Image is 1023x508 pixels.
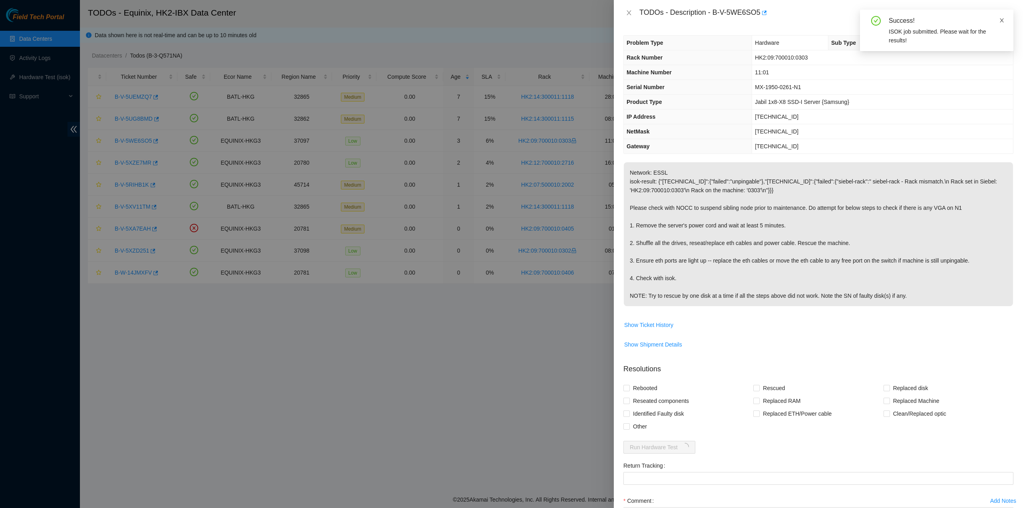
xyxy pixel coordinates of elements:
span: Rebooted [630,382,661,394]
span: 11:01 [755,69,769,76]
p: Network: ESSL isok-result: {"[TECHNICAL_ID]":{"failed":"unpingable"},"[TECHNICAL_ID]":{"failed":{... [624,162,1013,306]
span: Sub Type [831,40,856,46]
button: Show Ticket History [624,319,674,331]
span: IP Address [627,114,655,120]
span: Serial Number [627,84,665,90]
span: Machine Number [627,69,672,76]
span: [TECHNICAL_ID] [755,143,798,149]
span: [TECHNICAL_ID] [755,114,798,120]
span: Jabil 1x8-X8 SSD-I Server {Samsung} [755,99,849,105]
div: Add Notes [990,498,1016,504]
span: Replaced ETH/Power cable [760,407,835,420]
p: Resolutions [623,357,1013,375]
span: Gateway [627,143,650,149]
div: TODOs - Description - B-V-5WE6SO5 [639,6,1013,19]
span: MX-1950-0261-N1 [755,84,801,90]
input: Return Tracking [623,472,1013,485]
span: Replaced RAM [760,394,804,407]
span: Replaced Machine [890,394,943,407]
span: check-circle [871,16,881,26]
div: Success! [889,16,1004,26]
span: Hardware [755,40,779,46]
span: Replaced disk [890,382,931,394]
span: Problem Type [627,40,663,46]
span: Other [630,420,650,433]
span: Reseated components [630,394,692,407]
span: Rack Number [627,54,663,61]
span: Product Type [627,99,662,105]
button: Add Notes [990,494,1017,507]
span: NetMask [627,128,650,135]
label: Return Tracking [623,459,669,472]
div: ISOK job submitted. Please wait for the results! [889,27,1004,45]
button: Show Shipment Details [624,338,683,351]
span: Rescued [760,382,788,394]
span: [TECHNICAL_ID] [755,128,798,135]
span: Clean/Replaced optic [890,407,949,420]
label: Comment [623,494,657,507]
span: close [626,10,632,16]
span: Identified Faulty disk [630,407,687,420]
button: Run Hardware Testloading [623,441,695,454]
span: close [999,18,1005,23]
button: Close [623,9,635,17]
span: Show Ticket History [624,321,673,329]
span: HK2:09:700010:0303 [755,54,808,61]
span: Show Shipment Details [624,340,682,349]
